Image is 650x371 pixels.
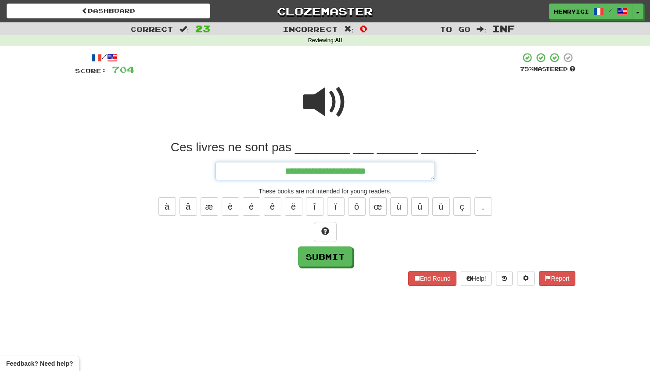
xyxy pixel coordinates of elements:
a: Clozemaster [223,4,427,19]
span: 23 [195,23,210,34]
span: Open feedback widget [6,359,73,368]
button: â [180,197,197,216]
a: Henryici / [549,4,632,19]
button: ü [432,197,450,216]
div: Ces livres ne sont pas ________ ___ ______ ________. [75,139,575,155]
span: 75 % [520,65,533,72]
button: . [474,197,492,216]
button: ù [390,197,408,216]
div: / [75,52,134,63]
span: 704 [112,64,134,75]
button: œ [369,197,387,216]
strong: All [335,37,342,43]
button: Hint! [314,222,337,242]
span: Henryici [554,7,589,15]
button: è [222,197,239,216]
span: To go [440,25,470,33]
button: Round history (alt+y) [496,271,513,286]
button: î [306,197,323,216]
button: à [158,197,176,216]
span: 0 [360,23,367,34]
span: : [180,25,189,33]
button: Help! [461,271,492,286]
button: û [411,197,429,216]
button: Report [539,271,575,286]
button: æ [201,197,218,216]
button: ô [348,197,366,216]
span: Inf [492,23,515,34]
span: Score: [75,67,107,75]
span: / [608,7,613,13]
div: These books are not intended for young readers. [75,187,575,196]
button: Submit [298,246,352,267]
span: Incorrect [283,25,338,33]
button: ï [327,197,345,216]
span: : [477,25,486,33]
button: ê [264,197,281,216]
button: ç [453,197,471,216]
span: Correct [130,25,173,33]
button: End Round [408,271,456,286]
span: : [344,25,354,33]
div: Mastered [520,65,575,73]
button: ë [285,197,302,216]
button: é [243,197,260,216]
a: Dashboard [7,4,210,18]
